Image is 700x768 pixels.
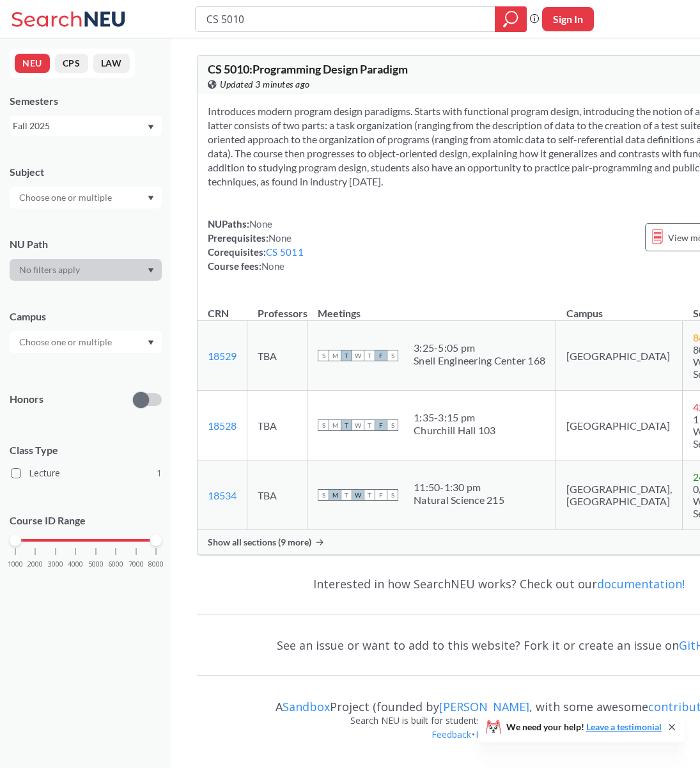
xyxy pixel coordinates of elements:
[329,489,341,501] span: M
[10,443,162,457] span: Class Type
[318,350,329,361] span: S
[208,350,237,362] a: 18529
[475,728,530,741] a: Report a bug
[503,10,518,28] svg: magnifying glass
[10,392,43,407] p: Honors
[318,419,329,431] span: S
[266,246,304,258] a: CS 5011
[556,321,683,391] td: [GEOGRAPHIC_DATA]
[329,419,341,431] span: M
[55,54,88,73] button: CPS
[10,310,162,324] div: Campus
[283,699,330,714] a: Sandbox
[431,728,472,741] a: Feedback
[27,561,43,568] span: 2000
[414,354,545,367] div: Snell Engineering Center 168
[364,419,375,431] span: T
[352,419,364,431] span: W
[208,306,229,320] div: CRN
[414,494,504,506] div: Natural Science 215
[387,350,398,361] span: S
[148,196,154,201] svg: Dropdown arrow
[341,489,352,501] span: T
[247,321,307,391] td: TBA
[556,294,683,321] th: Campus
[387,489,398,501] span: S
[10,331,162,353] div: Dropdown arrow
[414,481,504,494] div: 11:50 - 1:30 pm
[341,419,352,431] span: T
[352,489,364,501] span: W
[375,489,387,501] span: F
[414,341,545,354] div: 3:25 - 5:05 pm
[148,268,154,273] svg: Dropdown arrow
[13,334,120,350] input: Choose one or multiple
[10,187,162,208] div: Dropdown arrow
[157,466,162,480] span: 1
[15,54,50,73] button: NEU
[208,217,304,273] div: NUPaths: Prerequisites: Corequisites: Course fees:
[439,699,529,714] a: [PERSON_NAME]
[268,232,292,244] span: None
[247,460,307,530] td: TBA
[208,489,237,501] a: 18534
[208,419,237,432] a: 18528
[261,260,284,272] span: None
[247,391,307,460] td: TBA
[375,419,387,431] span: F
[10,94,162,108] div: Semesters
[506,723,662,732] span: We need your help!
[341,350,352,361] span: T
[88,561,104,568] span: 5000
[414,411,496,424] div: 1:35 - 3:15 pm
[68,561,83,568] span: 4000
[108,561,123,568] span: 6000
[329,350,341,361] span: M
[495,6,527,32] div: magnifying glass
[220,77,310,91] span: Updated 3 minutes ago
[414,424,496,437] div: Churchill Hall 103
[13,190,120,205] input: Choose one or multiple
[8,561,23,568] span: 1000
[148,125,154,130] svg: Dropdown arrow
[318,489,329,501] span: S
[542,7,594,31] button: Sign In
[249,218,272,230] span: None
[387,419,398,431] span: S
[208,537,311,548] span: Show all sections (9 more)
[208,62,408,76] span: CS 5010 : Programming Design Paradigm
[556,391,683,460] td: [GEOGRAPHIC_DATA]
[10,513,162,528] p: Course ID Range
[364,350,375,361] span: T
[148,561,164,568] span: 8000
[364,489,375,501] span: T
[352,350,364,361] span: W
[375,350,387,361] span: F
[128,561,144,568] span: 7000
[148,340,154,345] svg: Dropdown arrow
[586,721,662,732] a: Leave a testimonial
[11,465,162,482] label: Lecture
[10,237,162,251] div: NU Path
[205,8,486,30] input: Class, professor, course number, "phrase"
[597,576,685,592] a: documentation!
[93,54,130,73] button: LAW
[10,116,162,136] div: Fall 2025Dropdown arrow
[556,460,683,530] td: [GEOGRAPHIC_DATA], [GEOGRAPHIC_DATA]
[307,294,556,321] th: Meetings
[247,294,307,321] th: Professors
[10,259,162,281] div: Dropdown arrow
[13,119,146,133] div: Fall 2025
[10,165,162,179] div: Subject
[48,561,63,568] span: 3000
